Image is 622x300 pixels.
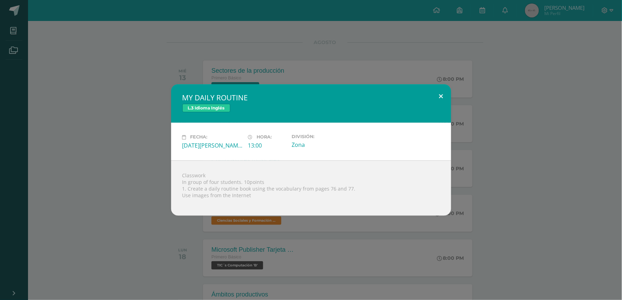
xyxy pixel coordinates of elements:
button: Close (Esc) [431,84,451,108]
span: Hora: [257,135,272,140]
span: Fecha: [190,135,208,140]
div: Zona [292,141,352,149]
label: División: [292,134,352,139]
div: Classwork In group of four students. 10points 1. Create a daily routine book using the vocabulary... [171,160,451,216]
h2: MY DAILY ROUTINE [182,93,440,102]
div: 13:00 [248,142,286,149]
span: L.3 Idioma Inglés [182,104,230,112]
div: [DATE][PERSON_NAME] [182,142,243,149]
